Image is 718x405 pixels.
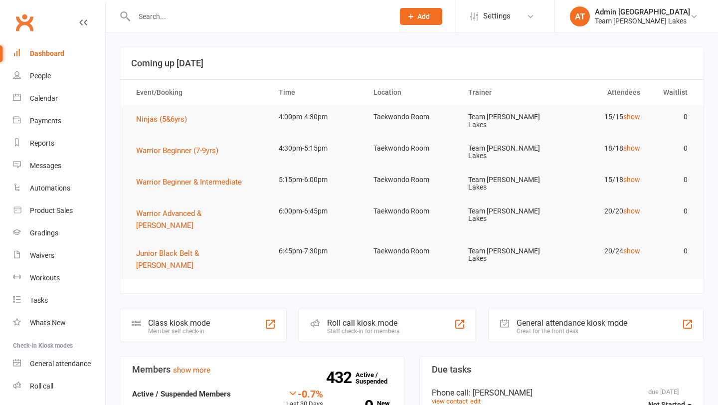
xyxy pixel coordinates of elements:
span: Ninjas (5&6yrs) [136,115,187,124]
a: show [623,144,640,152]
div: AT [570,6,590,26]
th: Attendees [554,80,649,105]
button: Junior Black Belt & [PERSON_NAME] [136,247,261,271]
div: Payments [30,117,61,125]
th: Location [364,80,459,105]
div: Product Sales [30,206,73,214]
div: General attendance [30,360,91,368]
h3: Members [132,365,392,375]
a: Workouts [13,267,105,289]
div: Team [PERSON_NAME] Lakes [595,16,690,25]
strong: Active / Suspended Members [132,390,231,399]
span: Warrior Beginner (7-9yrs) [136,146,218,155]
div: People [30,72,51,80]
td: Taekwondo Room [364,168,459,192]
span: : [PERSON_NAME] [469,388,533,398]
div: Reports [30,139,54,147]
div: Phone call [432,388,692,398]
span: Settings [483,5,511,27]
th: Waitlist [649,80,697,105]
a: Gradings [13,222,105,244]
a: Calendar [13,87,105,110]
span: Warrior Advanced & [PERSON_NAME] [136,209,201,230]
td: Team [PERSON_NAME] Lakes [459,239,554,271]
td: 20/20 [554,200,649,223]
a: Messages [13,155,105,177]
a: show more [173,366,210,375]
td: 15/15 [554,105,649,129]
td: Team [PERSON_NAME] Lakes [459,200,554,231]
a: show [623,176,640,184]
a: What's New [13,312,105,334]
a: Roll call [13,375,105,398]
td: Team [PERSON_NAME] Lakes [459,168,554,200]
a: Reports [13,132,105,155]
button: Warrior Beginner (7-9yrs) [136,145,225,157]
td: 0 [649,137,697,160]
div: Class kiosk mode [148,318,210,328]
td: Taekwondo Room [364,105,459,129]
td: 0 [649,200,697,223]
td: Team [PERSON_NAME] Lakes [459,105,554,137]
td: 15/18 [554,168,649,192]
td: Taekwondo Room [364,200,459,223]
a: view contact [432,398,468,405]
div: Workouts [30,274,60,282]
a: Waivers [13,244,105,267]
td: 6:45pm-7:30pm [270,239,364,263]
a: Payments [13,110,105,132]
div: Admin [GEOGRAPHIC_DATA] [595,7,690,16]
td: 18/18 [554,137,649,160]
div: Gradings [30,229,58,237]
div: Dashboard [30,49,64,57]
button: Warrior Advanced & [PERSON_NAME] [136,207,261,231]
td: Team [PERSON_NAME] Lakes [459,137,554,168]
a: show [623,247,640,255]
a: Automations [13,177,105,200]
a: Clubworx [12,10,37,35]
div: Waivers [30,251,54,259]
h3: Due tasks [432,365,692,375]
button: Warrior Beginner & Intermediate [136,176,249,188]
div: What's New [30,319,66,327]
th: Event/Booking [127,80,270,105]
div: Roll call [30,382,53,390]
td: 5:15pm-6:00pm [270,168,364,192]
a: edit [470,398,481,405]
div: -0.7% [286,388,323,399]
td: Taekwondo Room [364,239,459,263]
button: Add [400,8,442,25]
a: General attendance kiosk mode [13,353,105,375]
div: Great for the front desk [517,328,627,335]
th: Trainer [459,80,554,105]
th: Time [270,80,364,105]
span: Add [417,12,430,20]
a: Dashboard [13,42,105,65]
td: 20/24 [554,239,649,263]
div: Calendar [30,94,58,102]
strong: 432 [326,370,356,385]
button: Ninjas (5&6yrs) [136,113,194,125]
td: 0 [649,105,697,129]
a: show [623,207,640,215]
div: Roll call kiosk mode [327,318,399,328]
a: show [623,113,640,121]
td: 6:00pm-6:45pm [270,200,364,223]
div: Member self check-in [148,328,210,335]
td: 4:00pm-4:30pm [270,105,364,129]
td: 4:30pm-5:15pm [270,137,364,160]
td: 0 [649,239,697,263]
div: General attendance kiosk mode [517,318,627,328]
div: Staff check-in for members [327,328,399,335]
h3: Coming up [DATE] [131,58,693,68]
a: Tasks [13,289,105,312]
input: Search... [131,9,387,23]
div: Automations [30,184,70,192]
a: 432Active / Suspended [356,364,399,392]
div: Messages [30,162,61,170]
a: People [13,65,105,87]
td: Taekwondo Room [364,137,459,160]
a: Product Sales [13,200,105,222]
div: Tasks [30,296,48,304]
span: Warrior Beginner & Intermediate [136,178,242,187]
